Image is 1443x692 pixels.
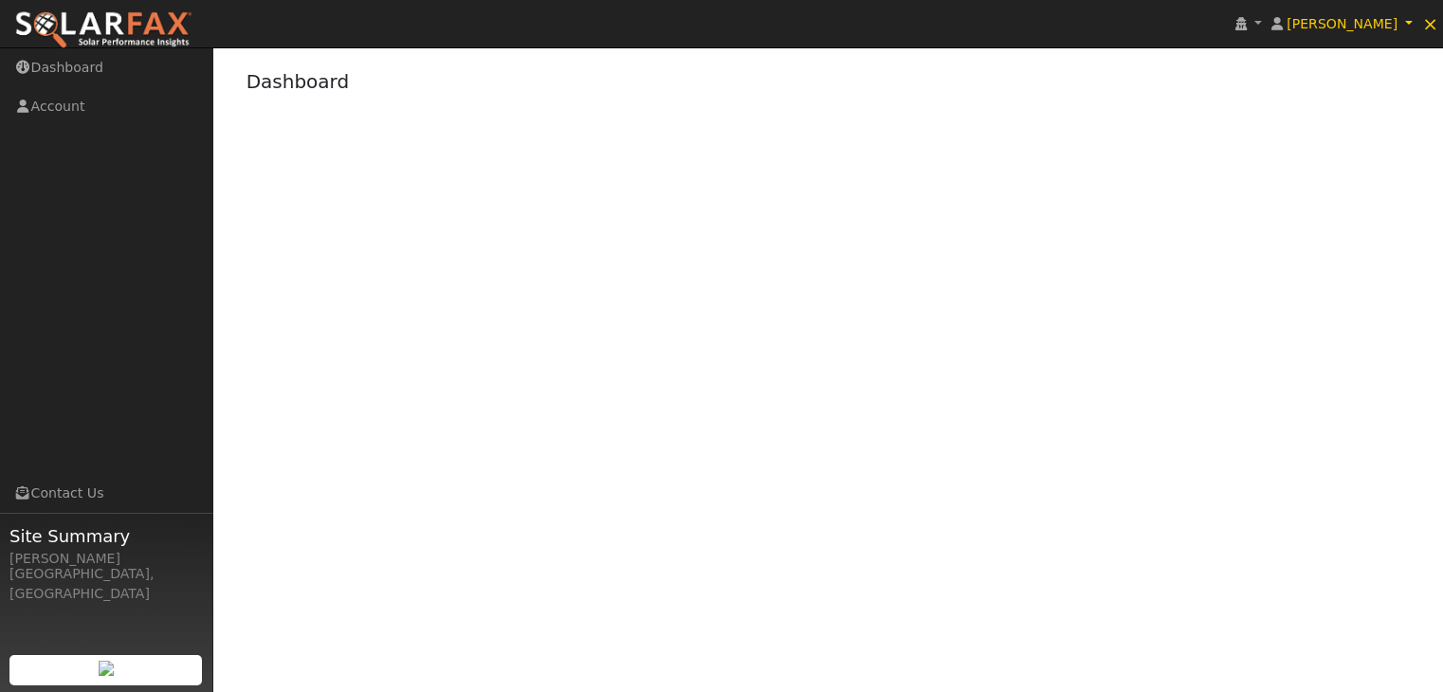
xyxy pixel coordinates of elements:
span: [PERSON_NAME] [1287,16,1397,31]
span: Site Summary [9,523,203,549]
div: [GEOGRAPHIC_DATA], [GEOGRAPHIC_DATA] [9,564,203,604]
span: × [1422,12,1438,35]
img: retrieve [99,661,114,676]
img: SolarFax [14,10,192,50]
div: [PERSON_NAME] [9,549,203,569]
a: Dashboard [247,70,350,93]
